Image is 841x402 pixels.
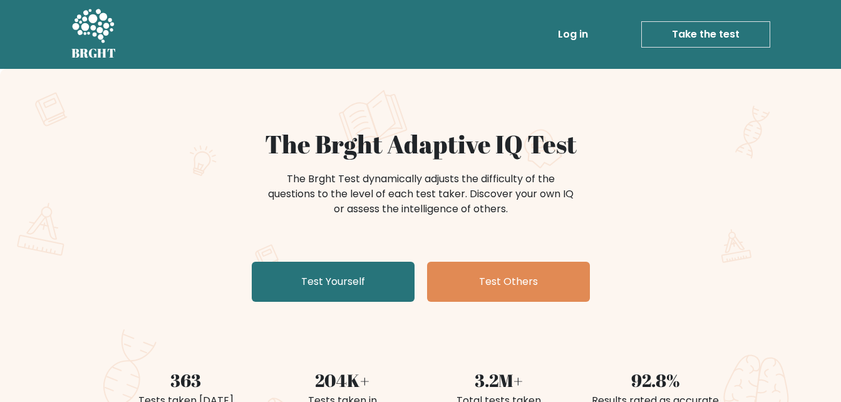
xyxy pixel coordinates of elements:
[641,21,770,48] a: Take the test
[71,5,116,64] a: BRGHT
[115,367,257,393] div: 363
[428,367,570,393] div: 3.2M+
[553,22,593,47] a: Log in
[252,262,415,302] a: Test Yourself
[585,367,726,393] div: 92.8%
[115,129,726,159] h1: The Brght Adaptive IQ Test
[71,46,116,61] h5: BRGHT
[264,172,577,217] div: The Brght Test dynamically adjusts the difficulty of the questions to the level of each test take...
[427,262,590,302] a: Test Others
[272,367,413,393] div: 204K+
